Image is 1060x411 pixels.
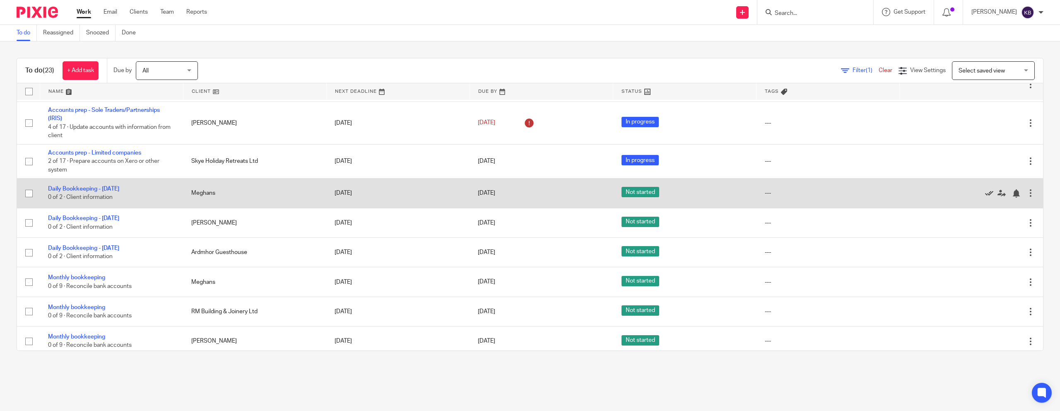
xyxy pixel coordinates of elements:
[43,25,80,41] a: Reassigned
[622,155,659,165] span: In progress
[910,68,946,73] span: View Settings
[765,157,891,165] div: ---
[48,245,119,251] a: Daily Bookkeeping - [DATE]
[183,208,326,237] td: [PERSON_NAME]
[894,9,925,15] span: Get Support
[183,267,326,297] td: Meghans
[183,297,326,326] td: RM Building & Joinery Ltd
[622,246,659,256] span: Not started
[478,120,495,126] span: [DATE]
[326,144,470,178] td: [DATE]
[853,68,879,73] span: Filter
[959,68,1005,74] span: Select saved view
[48,107,160,121] a: Accounts prep - Sole Traders/Partnerships (IRIS)
[765,278,891,286] div: ---
[326,208,470,237] td: [DATE]
[478,338,495,344] span: [DATE]
[622,276,659,286] span: Not started
[48,195,113,201] span: 0 of 2 · Client information
[48,158,159,173] span: 2 of 17 · Prepare accounts on Xero or other system
[478,279,495,285] span: [DATE]
[326,326,470,356] td: [DATE]
[326,297,470,326] td: [DATE]
[765,89,779,94] span: Tags
[183,326,326,356] td: [PERSON_NAME]
[183,102,326,144] td: [PERSON_NAME]
[130,8,148,16] a: Clients
[622,217,659,227] span: Not started
[622,305,659,316] span: Not started
[1021,6,1034,19] img: svg%3E
[48,275,105,280] a: Monthly bookkeeping
[113,66,132,75] p: Due by
[866,68,872,73] span: (1)
[122,25,142,41] a: Done
[774,10,848,17] input: Search
[48,334,105,340] a: Monthly bookkeeping
[48,124,171,139] span: 4 of 17 · Update accounts with information from client
[622,187,659,197] span: Not started
[48,254,113,259] span: 0 of 2 · Client information
[86,25,116,41] a: Snoozed
[765,337,891,345] div: ---
[765,119,891,127] div: ---
[48,305,105,310] a: Monthly bookkeeping
[765,219,891,227] div: ---
[478,220,495,226] span: [DATE]
[765,307,891,316] div: ---
[478,309,495,314] span: [DATE]
[326,238,470,267] td: [DATE]
[48,343,132,348] span: 0 of 9 · Reconcile bank accounts
[48,224,113,230] span: 0 of 2 · Client information
[183,144,326,178] td: Skye Holiday Retreats Ltd
[478,249,495,255] span: [DATE]
[104,8,117,16] a: Email
[142,68,149,74] span: All
[765,248,891,256] div: ---
[985,189,997,197] a: Mark as done
[48,150,141,156] a: Accounts prep - Limited companies
[48,283,132,289] span: 0 of 9 · Reconcile bank accounts
[478,158,495,164] span: [DATE]
[186,8,207,16] a: Reports
[622,117,659,127] span: In progress
[765,189,891,197] div: ---
[326,102,470,144] td: [DATE]
[48,215,119,221] a: Daily Bookkeeping - [DATE]
[25,66,54,75] h1: To do
[879,68,892,73] a: Clear
[43,67,54,74] span: (23)
[971,8,1017,16] p: [PERSON_NAME]
[183,179,326,208] td: Meghans
[183,238,326,267] td: Ardmhor Guesthouse
[63,61,99,80] a: + Add task
[622,335,659,346] span: Not started
[48,313,132,319] span: 0 of 9 · Reconcile bank accounts
[326,267,470,297] td: [DATE]
[17,7,58,18] img: Pixie
[77,8,91,16] a: Work
[326,179,470,208] td: [DATE]
[160,8,174,16] a: Team
[48,186,119,192] a: Daily Bookkeeping - [DATE]
[17,25,37,41] a: To do
[478,190,495,196] span: [DATE]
